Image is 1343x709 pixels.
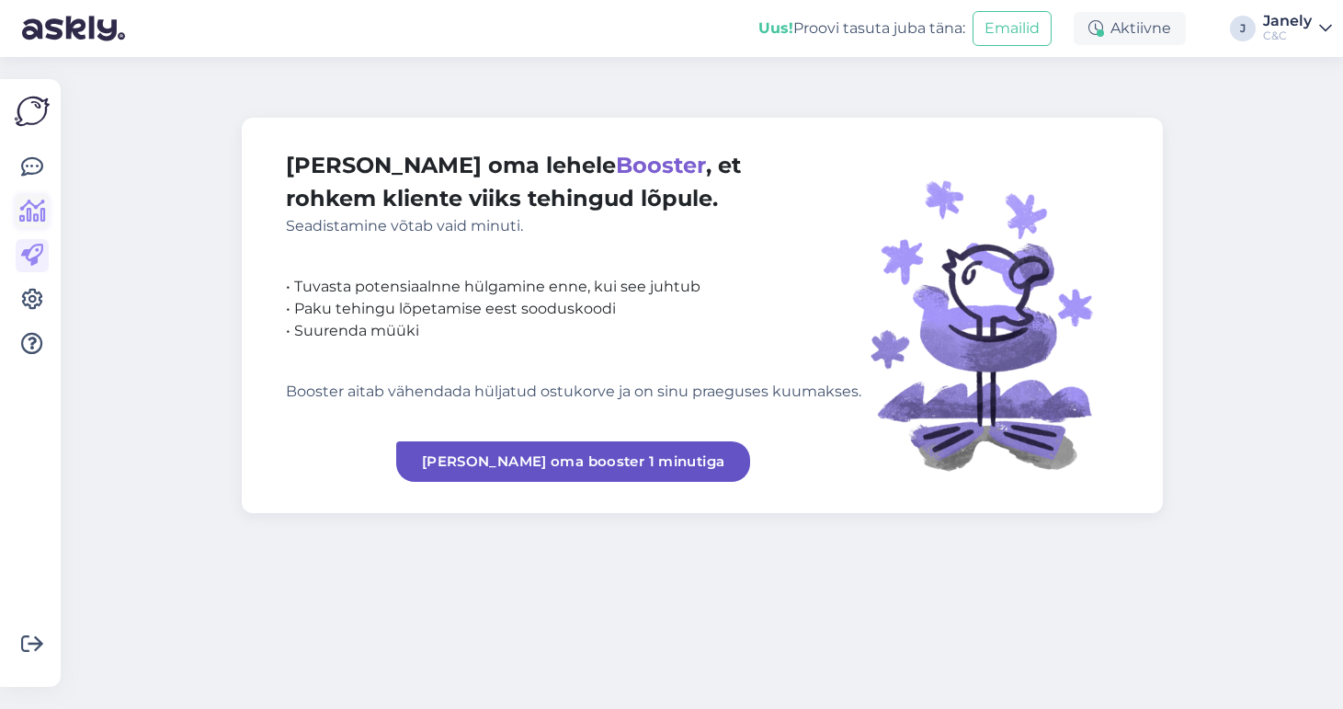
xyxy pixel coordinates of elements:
div: • Suurenda müüki [286,320,861,342]
b: Uus! [758,19,793,37]
div: Booster aitab vähendada hüljatud ostukorve ja on sinu praeguses kuumakses. [286,381,861,403]
a: [PERSON_NAME] oma booster 1 minutiga [396,441,751,482]
div: • Paku tehingu lõpetamise eest sooduskoodi [286,298,861,320]
div: Janely [1263,14,1312,29]
div: J [1230,16,1256,41]
a: JanelyC&C [1263,14,1332,43]
img: Askly Logo [15,94,50,129]
img: illustration [861,149,1119,482]
button: Emailid [973,11,1052,46]
div: [PERSON_NAME] oma lehele , et rohkem kliente viiks tehingud lõpule. [286,149,861,237]
div: Proovi tasuta juba täna: [758,17,965,40]
div: • Tuvasta potensiaalnne hülgamine enne, kui see juhtub [286,276,861,298]
div: C&C [1263,29,1312,43]
div: Seadistamine võtab vaid minuti. [286,215,861,237]
span: Booster [616,152,706,178]
div: Aktiivne [1074,12,1186,45]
